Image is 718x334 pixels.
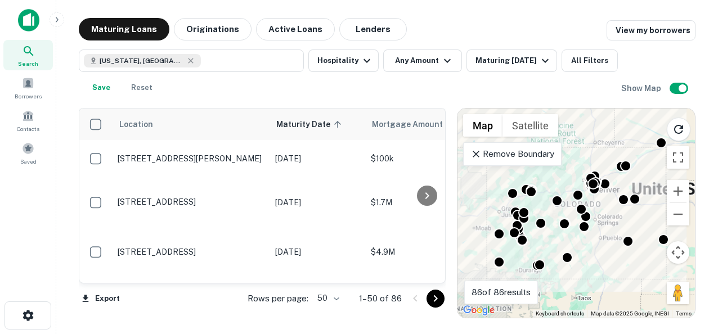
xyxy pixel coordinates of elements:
[621,82,663,94] h6: Show Map
[463,114,502,137] button: Show street map
[256,18,335,40] button: Active Loans
[359,292,402,305] p: 1–50 of 86
[536,310,584,318] button: Keyboard shortcuts
[248,292,308,305] p: Rows per page:
[276,118,345,131] span: Maturity Date
[3,105,53,136] a: Contacts
[667,146,689,169] button: Toggle fullscreen view
[475,54,552,67] div: Maturing [DATE]
[174,18,252,40] button: Originations
[79,49,304,72] button: [US_STATE], [GEOGRAPHIC_DATA]
[662,208,718,262] iframe: Chat Widget
[118,197,264,207] p: [STREET_ADDRESS]
[17,124,39,133] span: Contacts
[502,114,558,137] button: Show satellite imagery
[118,154,264,164] p: [STREET_ADDRESS][PERSON_NAME]
[313,290,341,306] div: 50
[365,109,489,140] th: Mortgage Amount
[275,246,360,258] p: [DATE]
[124,76,160,99] button: Reset
[100,56,184,66] span: [US_STATE], [GEOGRAPHIC_DATA]
[371,246,483,258] p: $4.9M
[15,92,42,101] span: Borrowers
[3,40,53,70] a: Search
[275,196,360,209] p: [DATE]
[371,196,483,209] p: $1.7M
[20,157,37,166] span: Saved
[667,118,690,141] button: Reload search area
[79,18,169,40] button: Maturing Loans
[383,49,462,72] button: Any Amount
[112,109,270,140] th: Location
[676,310,692,317] a: Terms (opens in new tab)
[83,76,119,99] button: Save your search to get updates of matches that match your search criteria.
[427,290,445,308] button: Go to next page
[3,73,53,103] a: Borrowers
[466,49,557,72] button: Maturing [DATE]
[470,147,554,161] p: Remove Boundary
[275,152,360,165] p: [DATE]
[118,247,264,257] p: [STREET_ADDRESS]
[3,138,53,168] a: Saved
[18,9,39,31] img: capitalize-icon.png
[607,20,695,40] a: View my borrowers
[460,303,497,318] img: Google
[79,290,123,307] button: Export
[270,109,365,140] th: Maturity Date
[667,203,689,225] button: Zoom out
[308,49,379,72] button: Hospitality
[372,118,457,131] span: Mortgage Amount
[562,49,618,72] button: All Filters
[667,180,689,202] button: Zoom in
[18,59,38,68] span: Search
[591,310,669,317] span: Map data ©2025 Google, INEGI
[119,118,153,131] span: Location
[667,282,689,304] button: Drag Pegman onto the map to open Street View
[472,286,531,299] p: 86 of 86 results
[460,303,497,318] a: Open this area in Google Maps (opens a new window)
[457,109,695,318] div: 0 0
[339,18,407,40] button: Lenders
[371,152,483,165] p: $100k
